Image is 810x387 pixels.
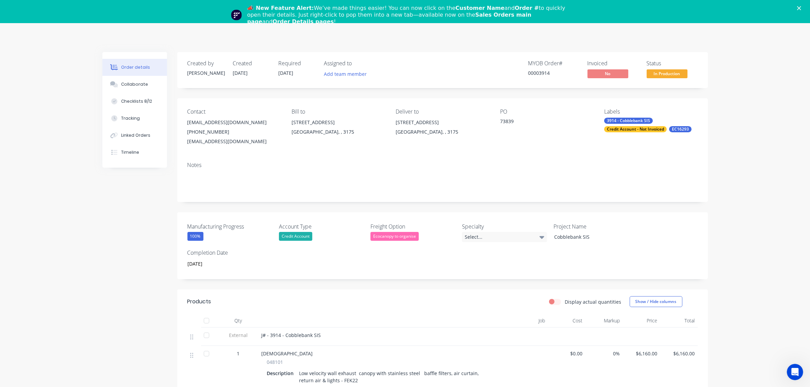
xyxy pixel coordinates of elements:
div: Required [279,60,316,67]
div: Job [497,314,548,327]
button: Add team member [320,69,370,79]
div: Markup [585,314,623,327]
div: [STREET_ADDRESS][GEOGRAPHIC_DATA], , 3175 [396,118,489,139]
div: Qty [218,314,259,327]
div: 3914 - Cobblebank SIS [604,118,653,124]
b: Sales Orders main page [247,12,531,25]
div: Labels [604,108,697,115]
button: Order details [102,59,167,76]
div: [EMAIL_ADDRESS][DOMAIN_NAME] [187,137,281,146]
div: 100% [187,232,203,241]
div: Bill to [292,108,385,115]
img: Profile image for Team [231,10,242,20]
span: 1 [237,350,240,357]
label: Project Name [553,222,639,231]
div: Cobblebank SIS [549,232,634,242]
div: [PHONE_NUMBER] [187,127,281,137]
div: [PERSON_NAME] [187,69,225,77]
label: Specialty [462,222,547,231]
span: $0.00 [551,350,583,357]
div: We’ve made things easier! You can now click on the and to quickly open their details. Just right-... [247,5,568,25]
div: 00003914 [528,69,579,77]
div: [EMAIL_ADDRESS][DOMAIN_NAME][PHONE_NUMBER][EMAIL_ADDRESS][DOMAIN_NAME] [187,118,281,146]
label: Freight Option [370,222,456,231]
label: Completion Date [187,249,272,257]
div: [STREET_ADDRESS] [396,118,489,127]
b: 📣 New Feature Alert: [247,5,314,11]
div: Credit Account - Not Invoiced [604,126,667,132]
label: Manufacturing Progress [187,222,272,231]
div: Status [647,60,698,67]
span: 048101 [267,358,283,366]
b: Order # [515,5,539,11]
div: EC16293 [669,126,692,132]
div: Description [267,368,297,378]
b: Order Details pages [272,18,334,25]
div: Ecocanopy to organise [370,232,419,241]
div: [GEOGRAPHIC_DATA], , 3175 [396,127,489,137]
button: Tracking [102,110,167,127]
button: Show / Hide columns [630,296,682,307]
div: Price [623,314,660,327]
div: [STREET_ADDRESS] [292,118,385,127]
iframe: Intercom live chat [787,364,803,380]
div: Close [797,6,804,10]
span: [DATE] [233,70,248,76]
span: External [221,332,256,339]
div: Timeline [121,149,139,155]
div: Select... [462,232,547,242]
div: Contact [187,108,281,115]
div: Deliver to [396,108,489,115]
div: [EMAIL_ADDRESS][DOMAIN_NAME] [187,118,281,127]
span: 0% [588,350,620,357]
div: [STREET_ADDRESS][GEOGRAPHIC_DATA], , 3175 [292,118,385,139]
div: Cost [548,314,585,327]
div: MYOB Order # [528,60,579,67]
div: Low velocity wall exhaust canopy with stainless steel baffle filters, air curtain, return air & l... [297,368,489,385]
button: Checklists 8/12 [102,93,167,110]
div: Credit Account [279,232,312,241]
div: Total [660,314,698,327]
button: Linked Orders [102,127,167,144]
button: Timeline [102,144,167,161]
label: Display actual quantities [565,298,622,305]
button: In Production [647,69,688,80]
div: Invoiced [588,60,639,67]
span: $6,160.00 [626,350,658,357]
span: [DEMOGRAPHIC_DATA] [262,350,313,357]
div: Assigned to [324,60,392,67]
button: Add team member [324,69,370,79]
div: Order details [121,64,150,70]
div: Tracking [121,115,140,121]
span: $6,160.00 [663,350,695,357]
div: Notes [187,162,698,168]
div: Created [233,60,270,67]
div: Collaborate [121,81,148,87]
span: [DATE] [279,70,294,76]
span: J# - 3914 - Cobblebank SIS [262,332,321,338]
div: [GEOGRAPHIC_DATA], , 3175 [292,127,385,137]
b: Customer Name [456,5,505,11]
span: In Production [647,69,688,78]
div: Created by [187,60,225,67]
label: Account Type [279,222,364,231]
div: PO [500,108,593,115]
div: Products [187,298,211,306]
div: Checklists 8/12 [121,98,152,104]
div: Linked Orders [121,132,150,138]
div: 73839 [500,118,585,127]
button: Collaborate [102,76,167,93]
span: No [588,69,628,78]
input: Enter date [183,258,267,269]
